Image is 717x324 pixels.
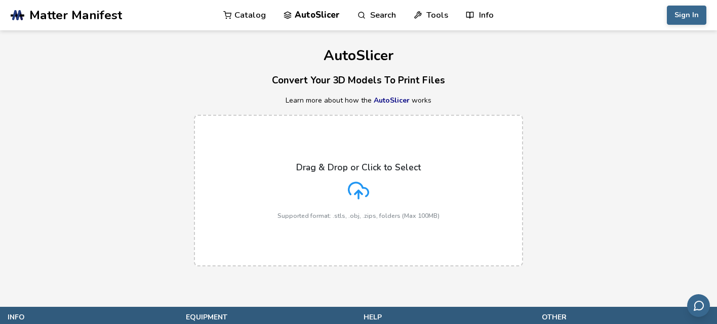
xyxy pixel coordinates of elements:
[186,312,354,322] p: equipment
[277,212,440,219] p: Supported format: .stls, .obj, .zips, folders (Max 100MB)
[29,8,122,22] span: Matter Manifest
[542,312,710,322] p: other
[687,294,710,317] button: Send feedback via email
[364,312,532,322] p: help
[8,312,176,322] p: info
[374,96,410,105] a: AutoSlicer
[296,162,421,172] p: Drag & Drop or Click to Select
[667,6,706,25] button: Sign In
